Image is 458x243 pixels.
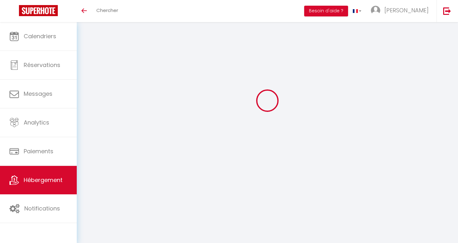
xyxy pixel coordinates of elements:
[24,32,56,40] span: Calendriers
[443,7,451,15] img: logout
[24,147,53,155] span: Paiements
[371,6,380,15] img: ...
[24,61,60,69] span: Réservations
[96,7,118,14] span: Chercher
[24,204,60,212] span: Notifications
[24,118,49,126] span: Analytics
[24,90,52,98] span: Messages
[304,6,348,16] button: Besoin d'aide ?
[19,5,58,16] img: Super Booking
[384,6,429,14] span: [PERSON_NAME]
[24,176,63,184] span: Hébergement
